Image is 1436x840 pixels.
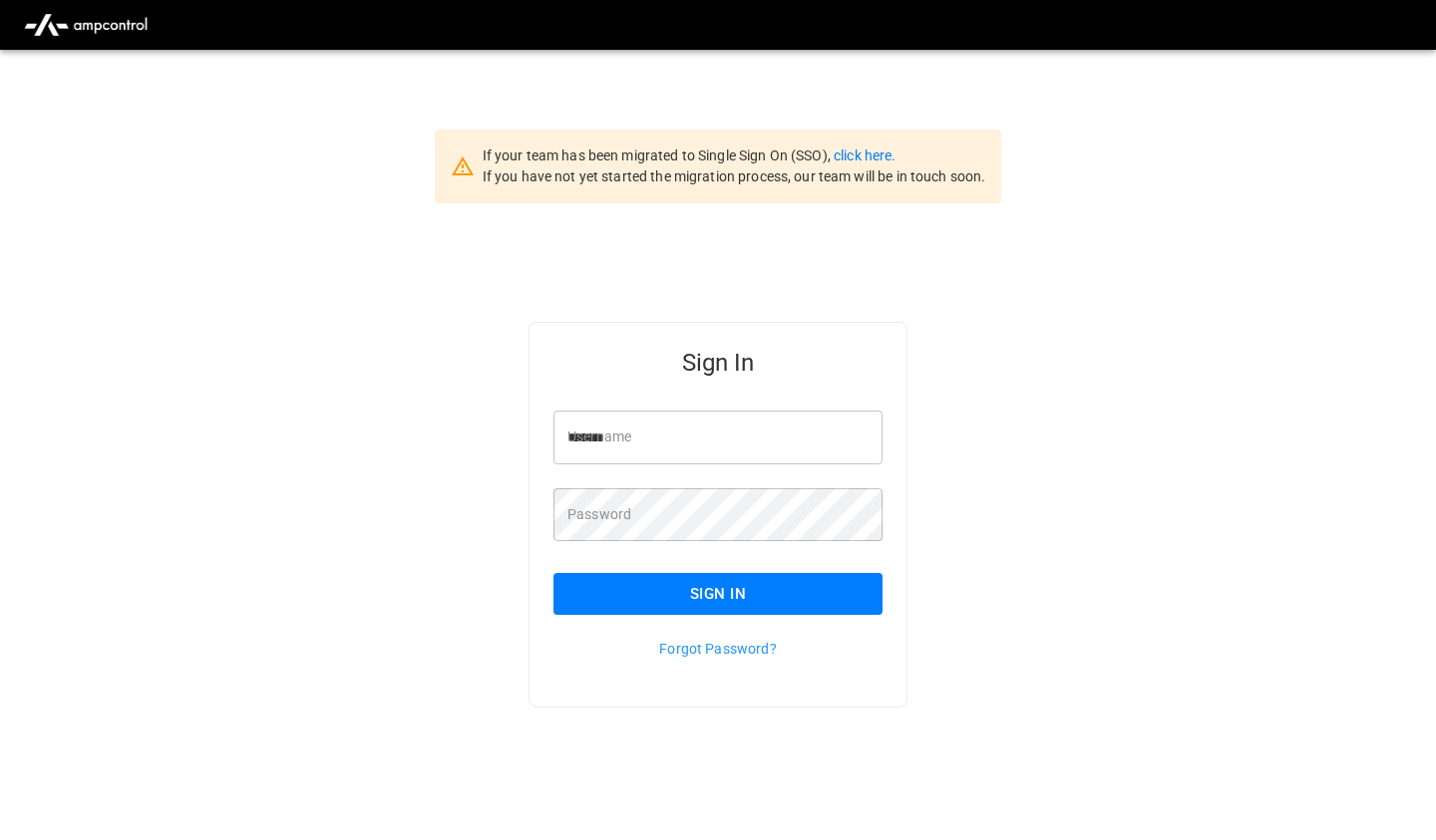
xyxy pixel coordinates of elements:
img: ampcontrol.io logo [16,6,156,44]
button: Sign In [553,573,883,615]
span: If your team has been migrated to Single Sign On (SSO), [483,147,834,163]
a: click here. [834,147,896,163]
p: Forgot Password? [553,639,883,659]
h5: Sign In [553,347,883,379]
span: If you have not yet started the migration process, our team will be in touch soon. [483,168,986,184]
